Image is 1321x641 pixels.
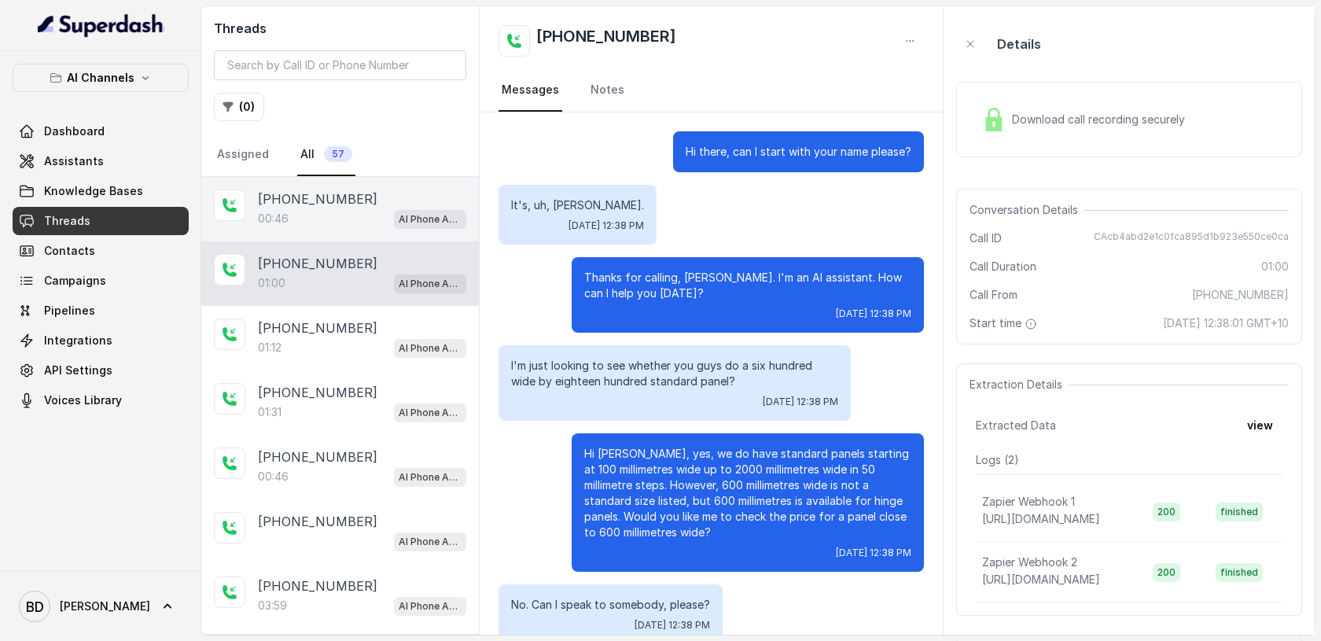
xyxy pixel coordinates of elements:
[584,446,911,540] p: Hi [PERSON_NAME], yes, we do have standard panels starting at 100 millimetres wide up to 2000 mil...
[13,386,189,414] a: Voices Library
[399,599,462,614] p: AI Phone Assistant
[1238,411,1282,440] button: view
[399,212,462,227] p: AI Phone Assistant
[13,297,189,325] a: Pipelines
[1192,287,1289,303] span: [PHONE_NUMBER]
[1012,112,1191,127] span: Download call recording securely
[1216,563,1263,582] span: finished
[970,230,1002,246] span: Call ID
[587,69,627,112] a: Notes
[1153,563,1180,582] span: 200
[970,287,1017,303] span: Call From
[214,93,264,121] button: (0)
[13,237,189,265] a: Contacts
[258,404,281,420] p: 01:31
[976,418,1056,433] span: Extracted Data
[44,392,122,408] span: Voices Library
[686,144,911,160] p: Hi there, can I start with your name please?
[26,599,44,615] text: BD
[44,243,95,259] span: Contacts
[511,597,710,613] p: No. Can I speak to somebody, please?
[13,584,189,628] a: [PERSON_NAME]
[982,554,1077,570] p: Zapier Webhook 2
[44,333,112,348] span: Integrations
[499,69,924,112] nav: Tabs
[214,134,272,176] a: Assigned
[60,599,150,614] span: [PERSON_NAME]
[13,117,189,146] a: Dashboard
[44,303,95,319] span: Pipelines
[970,202,1084,218] span: Conversation Details
[44,363,112,378] span: API Settings
[44,153,104,169] span: Assistants
[44,273,106,289] span: Campaigns
[499,69,562,112] a: Messages
[258,190,377,208] p: [PHONE_NUMBER]
[970,315,1040,331] span: Start time
[976,452,1282,468] p: Logs ( 2 )
[258,577,377,595] p: [PHONE_NUMBER]
[13,207,189,235] a: Threads
[836,308,911,320] span: [DATE] 12:38 PM
[13,147,189,175] a: Assistants
[67,68,134,87] p: AI Channels
[569,219,644,232] span: [DATE] 12:38 PM
[635,619,710,632] span: [DATE] 12:38 PM
[13,177,189,205] a: Knowledge Bases
[258,448,377,466] p: [PHONE_NUMBER]
[970,377,1069,392] span: Extraction Details
[258,319,377,337] p: [PHONE_NUMBER]
[214,19,466,38] h2: Threads
[982,108,1006,131] img: Lock Icon
[584,270,911,301] p: Thanks for calling, [PERSON_NAME]. I'm an AI assistant. How can I help you [DATE]?
[297,134,355,176] a: All57
[982,512,1100,525] span: [URL][DOMAIN_NAME]
[970,259,1036,274] span: Call Duration
[44,183,143,199] span: Knowledge Bases
[258,340,281,355] p: 01:12
[1094,230,1289,246] span: CAcb4abd2e1c0fca895d1b923e550ce0ca
[982,494,1075,510] p: Zapier Webhook 1
[258,383,377,402] p: [PHONE_NUMBER]
[836,547,911,559] span: [DATE] 12:38 PM
[44,213,90,229] span: Threads
[13,267,189,295] a: Campaigns
[258,275,285,291] p: 01:00
[13,356,189,385] a: API Settings
[258,469,289,484] p: 00:46
[399,405,462,421] p: AI Phone Assistant
[982,573,1100,586] span: [URL][DOMAIN_NAME]
[399,276,462,292] p: AI Phone Assistant
[997,35,1041,53] p: Details
[44,123,105,139] span: Dashboard
[1216,503,1263,521] span: finished
[13,64,189,92] button: AI Channels
[258,211,289,227] p: 00:46
[511,358,838,389] p: I'm just looking to see whether you guys do a six hundred wide by eighteen hundred standard panel?
[763,396,838,408] span: [DATE] 12:38 PM
[38,13,164,38] img: light.svg
[536,25,676,57] h2: [PHONE_NUMBER]
[1261,259,1289,274] span: 01:00
[258,512,377,531] p: [PHONE_NUMBER]
[1153,503,1180,521] span: 200
[214,50,466,80] input: Search by Call ID or Phone Number
[399,341,462,356] p: AI Phone Assistant
[399,534,462,550] p: AI Phone Assistant
[214,134,466,176] nav: Tabs
[324,146,352,162] span: 57
[399,470,462,485] p: AI Phone Assistant
[258,598,287,613] p: 03:59
[258,254,377,273] p: [PHONE_NUMBER]
[13,326,189,355] a: Integrations
[511,197,644,213] p: It's, uh, [PERSON_NAME].
[1163,315,1289,331] span: [DATE] 12:38:01 GMT+10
